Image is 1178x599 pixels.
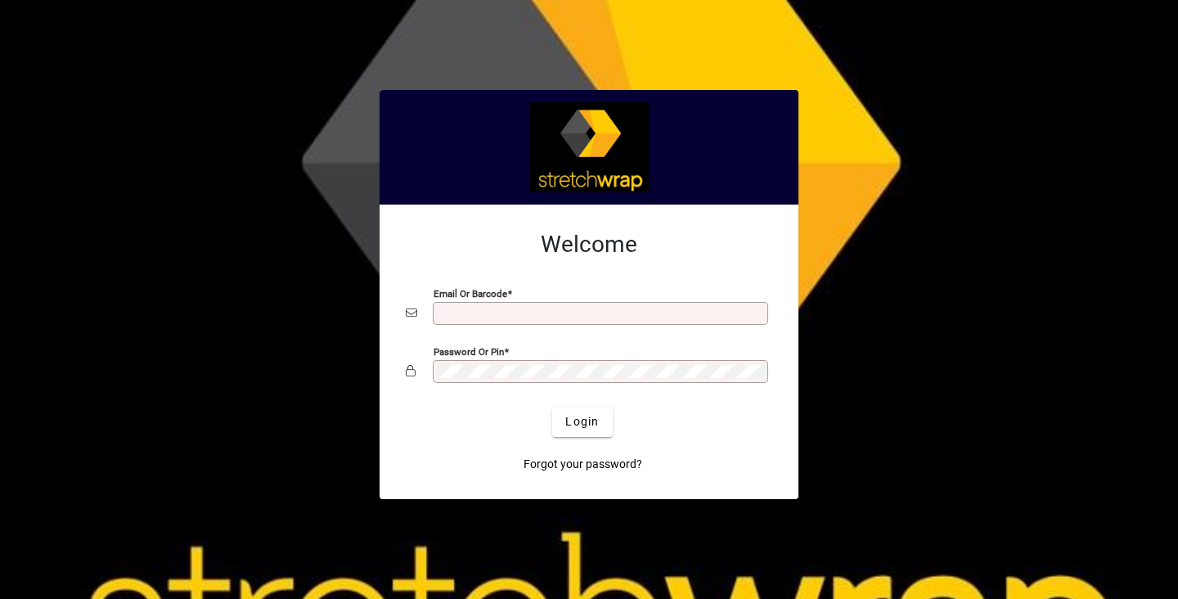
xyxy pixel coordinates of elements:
span: Login [565,413,599,430]
mat-label: Password or Pin [434,345,504,357]
h2: Welcome [406,231,772,259]
mat-label: Email or Barcode [434,287,507,299]
button: Login [552,408,612,437]
a: Forgot your password? [517,450,649,480]
span: Forgot your password? [524,456,642,473]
